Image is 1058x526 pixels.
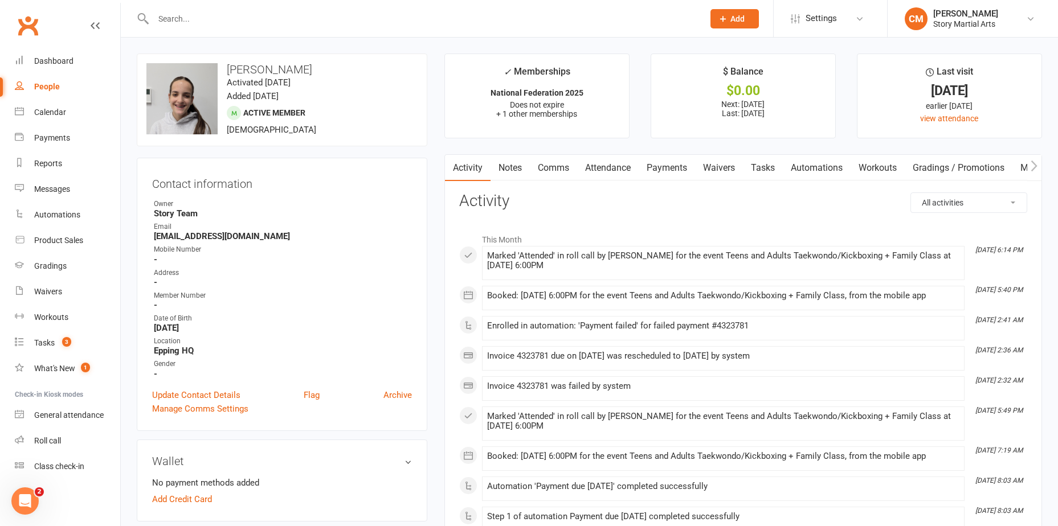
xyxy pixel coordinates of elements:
[15,125,120,151] a: Payments
[15,151,120,176] a: Reports
[34,184,70,194] div: Messages
[154,359,412,369] div: Gender
[146,63,418,76] h3: [PERSON_NAME]
[34,82,60,91] div: People
[975,446,1023,454] i: [DATE] 7:19 AM
[34,56,73,65] div: Dashboard
[154,313,412,324] div: Date of Birth
[15,74,120,100] a: People
[14,11,42,40] a: Clubworx
[975,246,1023,254] i: [DATE] 6:14 PM
[15,356,120,381] a: What's New1
[905,155,1012,181] a: Gradings / Promotions
[975,346,1023,354] i: [DATE] 2:36 AM
[81,363,90,372] span: 1
[459,192,1027,210] h3: Activity
[905,7,928,30] div: CM
[154,208,412,219] strong: Story Team
[487,512,959,521] div: Step 1 of automation Payment due [DATE] completed successfully
[504,64,570,85] div: Memberships
[975,476,1023,484] i: [DATE] 8:03 AM
[152,476,412,490] li: No payment methods added
[783,155,851,181] a: Automations
[743,155,783,181] a: Tasks
[975,316,1023,324] i: [DATE] 2:41 AM
[15,228,120,253] a: Product Sales
[34,108,66,117] div: Calendar
[459,228,1027,246] li: This Month
[491,155,530,181] a: Notes
[15,48,120,74] a: Dashboard
[975,376,1023,384] i: [DATE] 2:32 AM
[152,455,412,467] h3: Wallet
[15,402,120,428] a: General attendance kiosk mode
[510,100,564,109] span: Does not expire
[227,125,316,135] span: [DEMOGRAPHIC_DATA]
[34,159,62,168] div: Reports
[34,462,84,471] div: Class check-in
[34,261,67,270] div: Gradings
[868,85,1031,97] div: [DATE]
[868,100,1031,112] div: earlier [DATE]
[227,77,291,88] time: Activated [DATE]
[577,155,639,181] a: Attendance
[730,14,745,23] span: Add
[152,402,248,416] a: Manage Comms Settings
[487,412,959,431] div: Marked 'Attended' in roll call by [PERSON_NAME] for the event Teens and Adults Taekwondo/Kickboxi...
[34,236,83,245] div: Product Sales
[34,210,80,219] div: Automations
[639,155,695,181] a: Payments
[227,91,279,101] time: Added [DATE]
[15,428,120,454] a: Roll call
[487,351,959,361] div: Invoice 4323781 due on [DATE] was rescheduled to [DATE] by system
[15,454,120,479] a: Class kiosk mode
[975,406,1023,414] i: [DATE] 5:49 PM
[920,114,978,123] a: view attendance
[15,330,120,356] a: Tasks 3
[154,254,412,265] strong: -
[661,100,825,118] p: Next: [DATE] Last: [DATE]
[851,155,905,181] a: Workouts
[154,268,412,278] div: Address
[15,202,120,228] a: Automations
[35,487,44,496] span: 2
[34,313,68,322] div: Workouts
[15,176,120,202] a: Messages
[806,6,837,31] span: Settings
[154,300,412,310] strong: -
[975,286,1023,294] i: [DATE] 5:40 PM
[34,338,55,347] div: Tasks
[975,507,1023,515] i: [DATE] 8:03 AM
[487,321,959,331] div: Enrolled in automation: 'Payment failed' for failed payment #4323781
[243,108,305,117] span: Active member
[15,100,120,125] a: Calendar
[487,451,959,461] div: Booked: [DATE] 6:00PM for the event Teens and Adults Taekwondo/Kickboxing + Family Class, from th...
[34,133,70,142] div: Payments
[154,336,412,347] div: Location
[933,9,998,19] div: [PERSON_NAME]
[146,63,218,134] img: image1753171608.png
[154,277,412,287] strong: -
[152,173,412,190] h3: Contact information
[34,364,75,373] div: What's New
[445,155,491,181] a: Activity
[154,231,412,241] strong: [EMAIL_ADDRESS][DOMAIN_NAME]
[11,487,39,515] iframe: Intercom live chat
[926,64,973,85] div: Last visit
[152,388,240,402] a: Update Contact Details
[487,291,959,301] div: Booked: [DATE] 6:00PM for the event Teens and Adults Taekwondo/Kickboxing + Family Class, from th...
[487,381,959,391] div: Invoice 4323781 was failed by system
[34,436,61,445] div: Roll call
[496,109,577,118] span: + 1 other memberships
[154,221,412,232] div: Email
[304,388,320,402] a: Flag
[152,492,212,506] a: Add Credit Card
[34,410,104,420] div: General attendance
[154,369,412,379] strong: -
[530,155,577,181] a: Comms
[15,253,120,279] a: Gradings
[150,11,696,27] input: Search...
[154,244,412,255] div: Mobile Number
[154,199,412,209] div: Owner
[491,88,583,97] strong: National Federation 2025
